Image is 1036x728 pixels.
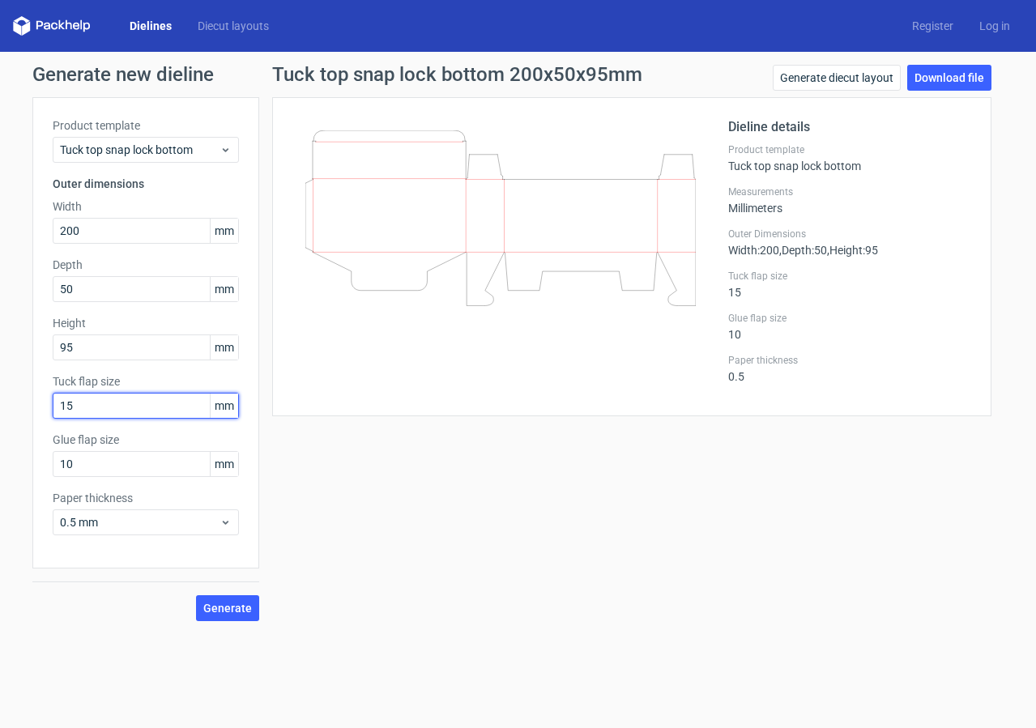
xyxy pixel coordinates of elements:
[210,335,238,360] span: mm
[196,595,259,621] button: Generate
[53,257,239,273] label: Depth
[728,143,971,172] div: Tuck top snap lock bottom
[728,143,971,156] label: Product template
[899,18,966,34] a: Register
[117,18,185,34] a: Dielines
[210,219,238,243] span: mm
[779,244,827,257] span: , Depth : 50
[728,354,971,383] div: 0.5
[32,65,1004,84] h1: Generate new dieline
[272,65,642,84] h1: Tuck top snap lock bottom 200x50x95mm
[203,602,252,614] span: Generate
[728,185,971,215] div: Millimeters
[728,270,971,299] div: 15
[60,142,220,158] span: Tuck top snap lock bottom
[210,394,238,418] span: mm
[53,117,239,134] label: Product template
[53,176,239,192] h3: Outer dimensions
[53,315,239,331] label: Height
[210,452,238,476] span: mm
[728,185,971,198] label: Measurements
[728,312,971,341] div: 10
[728,270,971,283] label: Tuck flap size
[728,117,971,137] h2: Dieline details
[60,514,220,530] span: 0.5 mm
[827,244,878,257] span: , Height : 95
[210,277,238,301] span: mm
[728,228,971,241] label: Outer Dimensions
[53,373,239,390] label: Tuck flap size
[53,432,239,448] label: Glue flap size
[185,18,282,34] a: Diecut layouts
[966,18,1023,34] a: Log in
[728,354,971,367] label: Paper thickness
[53,490,239,506] label: Paper thickness
[728,244,779,257] span: Width : 200
[907,65,991,91] a: Download file
[773,65,901,91] a: Generate diecut layout
[53,198,239,215] label: Width
[728,312,971,325] label: Glue flap size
